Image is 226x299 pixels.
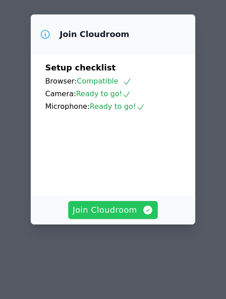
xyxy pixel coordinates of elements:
[45,89,76,98] span: Camera:
[45,63,116,72] span: Setup checklist
[77,77,132,85] span: Compatible
[90,102,145,111] span: Ready to go!
[73,204,154,216] span: Join Cloudroom
[76,89,131,98] span: Ready to go!
[45,102,90,111] span: Microphone:
[45,77,77,85] span: Browser:
[68,201,158,219] button: Join Cloudroom
[60,29,129,40] h3: Join Cloudroom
